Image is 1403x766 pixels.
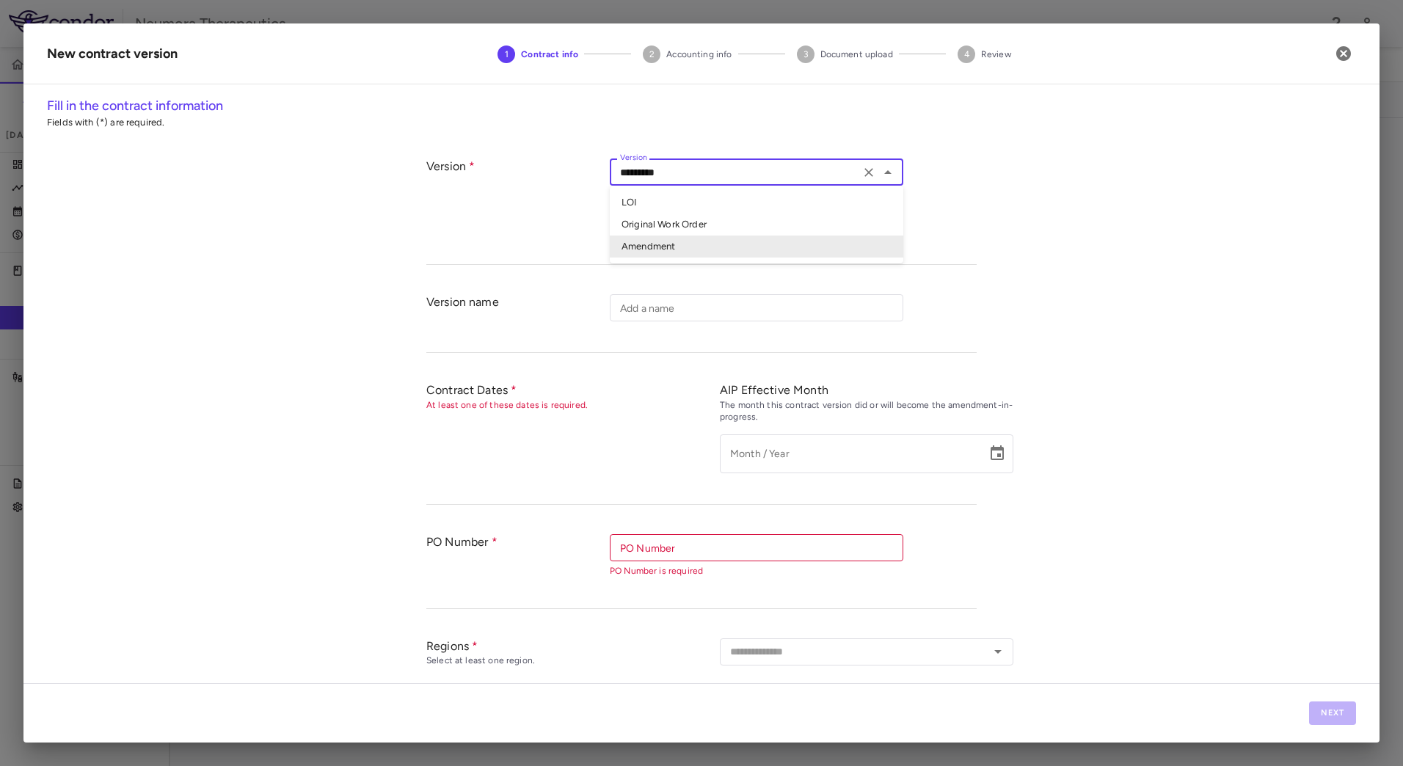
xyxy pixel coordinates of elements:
button: Open [988,641,1008,662]
div: Select at least one region. [426,655,720,667]
div: AIP Effective Month [720,382,1013,398]
li: LOI [610,191,903,214]
div: New contract version [47,44,178,64]
button: Close [878,162,898,183]
label: Version [620,152,647,164]
button: Contract info [486,28,590,81]
p: PO Number is required [610,564,903,577]
div: Version name [426,294,610,338]
button: Clear [859,162,879,183]
li: Original Work Order [610,214,903,236]
div: The month this contract version did or will become the amendment-in-progress. [720,400,1013,423]
p: Fields with (*) are required. [47,116,1356,129]
div: Contract Dates [426,382,720,398]
text: 1 [505,49,509,59]
h6: Fill in the contract information [47,96,1356,116]
li: Amendment [610,236,903,258]
div: PO Number [426,534,610,594]
div: Version [426,158,610,249]
span: Contract info [521,48,578,61]
div: At least one of these dates is required. [426,400,720,412]
button: Choose date [983,439,1012,468]
div: Regions [426,638,720,654]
